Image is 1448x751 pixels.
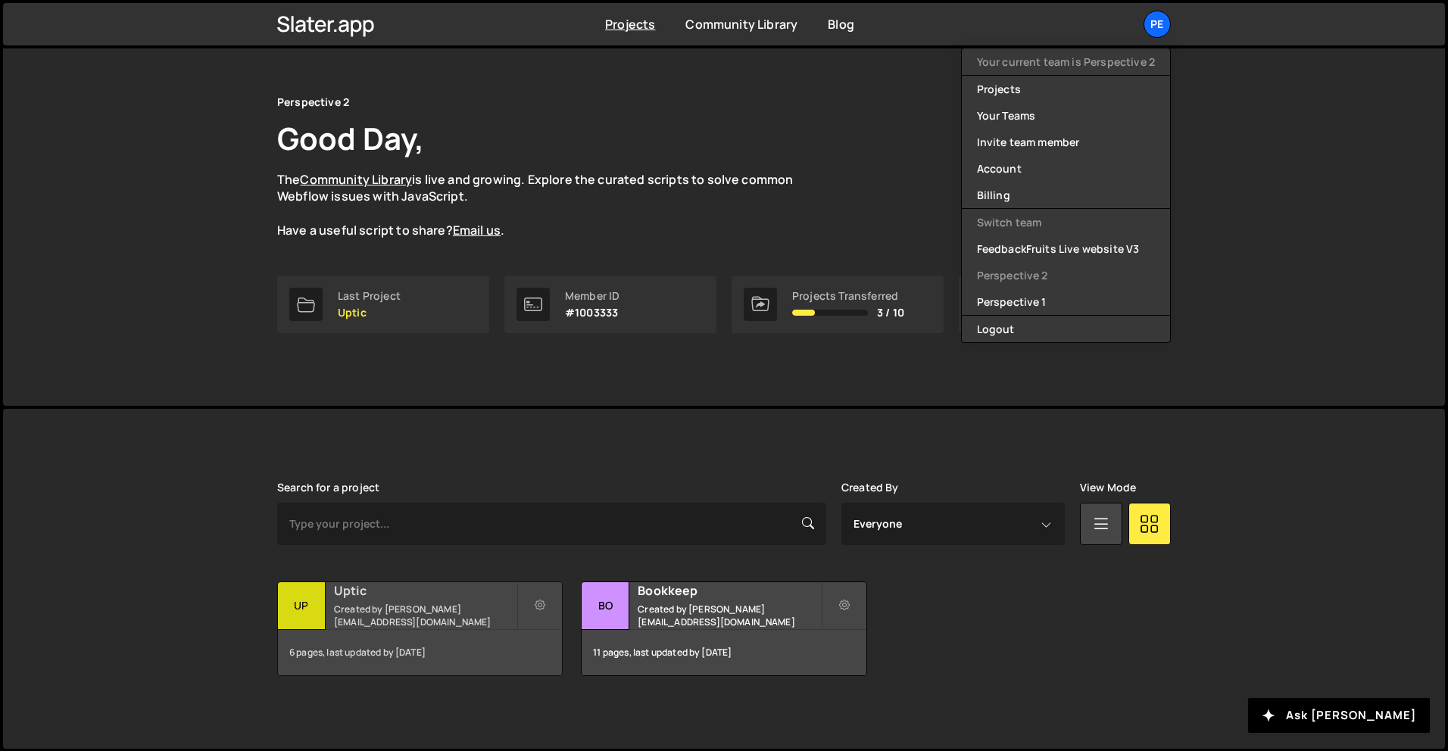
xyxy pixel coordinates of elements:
div: 11 pages, last updated by [DATE] [582,630,866,675]
a: Your Teams [962,102,1170,129]
a: Bo Bookkeep Created by [PERSON_NAME][EMAIL_ADDRESS][DOMAIN_NAME] 11 pages, last updated by [DATE] [581,581,866,676]
small: Created by [PERSON_NAME][EMAIL_ADDRESS][DOMAIN_NAME] [334,603,516,628]
span: 3 / 10 [877,307,904,319]
p: The is live and growing. Explore the curated scripts to solve common Webflow issues with JavaScri... [277,171,822,239]
a: Pe [1144,11,1171,38]
label: Created By [841,481,899,494]
p: Uptic [338,307,401,319]
label: Search for a project [277,481,379,494]
a: Account [962,155,1170,182]
a: Blog [828,16,854,33]
input: Type your project... [277,503,826,545]
a: Perspective 1 [962,288,1170,315]
a: Community Library [300,171,412,188]
a: Email us [453,222,501,238]
div: Up [278,582,326,630]
a: Invite team member [962,129,1170,155]
div: Perspective 2 [277,93,349,111]
a: Projects [962,76,1170,102]
div: Member ID [565,290,619,302]
label: View Mode [1080,481,1136,494]
p: #1003333 [565,307,619,319]
h1: Good Day, [277,117,424,159]
div: Projects Transferred [792,290,904,302]
div: 6 pages, last updated by [DATE] [278,630,562,675]
div: Last Project [338,290,401,302]
h2: Bookkeep [638,582,820,599]
a: Community Library [685,16,797,33]
button: Ask [PERSON_NAME] [1248,698,1430,733]
a: FeedbackFruits Live website V3 [962,235,1170,262]
a: Projects [605,16,655,33]
h2: Uptic [334,582,516,599]
a: Last Project Uptic [277,276,489,333]
a: Up Uptic Created by [PERSON_NAME][EMAIL_ADDRESS][DOMAIN_NAME] 6 pages, last updated by [DATE] [277,581,563,676]
div: Bo [582,582,629,630]
button: Logout [962,316,1170,342]
small: Created by [PERSON_NAME][EMAIL_ADDRESS][DOMAIN_NAME] [638,603,820,628]
a: Billing [962,182,1170,208]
